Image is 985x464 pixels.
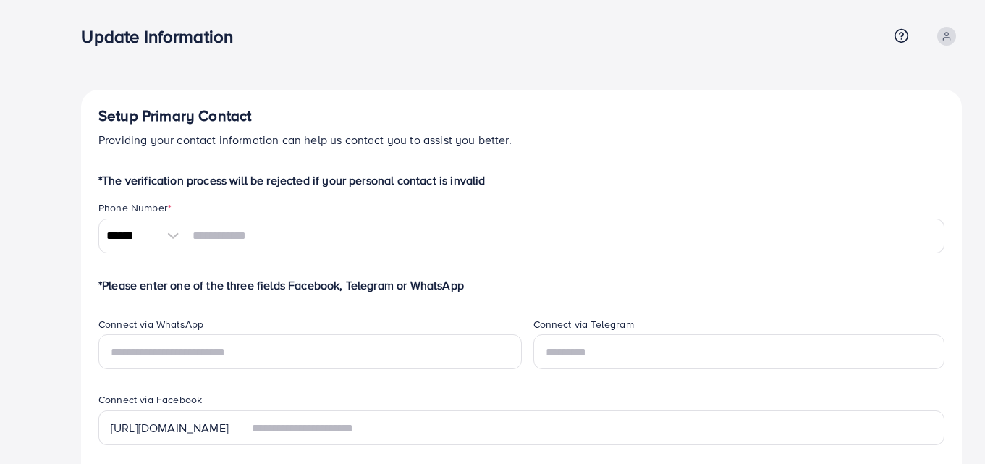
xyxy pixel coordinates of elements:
[98,410,240,445] div: [URL][DOMAIN_NAME]
[81,26,245,47] h3: Update Information
[98,277,944,294] p: *Please enter one of the three fields Facebook, Telegram or WhatsApp
[98,317,203,332] label: Connect via WhatsApp
[98,172,944,189] p: *The verification process will be rejected if your personal contact is invalid
[98,131,944,148] p: Providing your contact information can help us contact you to assist you better.
[98,107,944,125] h4: Setup Primary Contact
[533,317,634,332] label: Connect via Telegram
[98,201,172,215] label: Phone Number
[98,392,202,407] label: Connect via Facebook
